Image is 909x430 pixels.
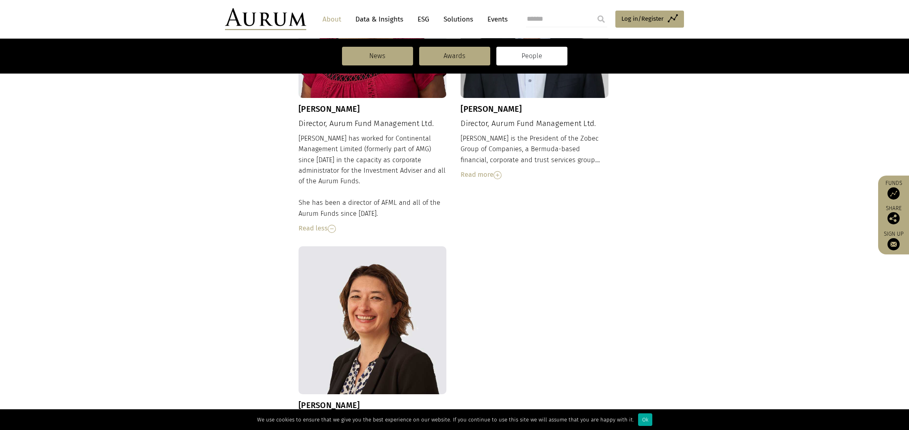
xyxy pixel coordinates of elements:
div: Ok [638,413,652,426]
div: Read less [299,223,446,234]
a: News [342,47,413,65]
a: Solutions [439,12,477,27]
div: Read more [461,169,608,180]
span: Log in/Register [621,14,664,24]
img: Sign up to our newsletter [887,238,900,250]
a: Events [483,12,508,27]
img: Aurum [225,8,306,30]
div: [PERSON_NAME] has worked for Continental Management Limited (formerly part of AMG) since [DATE] i... [299,133,446,234]
a: Funds [882,180,905,200]
a: People [496,47,567,65]
div: Share [882,206,905,224]
img: Read Less [328,225,336,233]
h4: Director, Aurum Fund Management Ltd. [461,119,608,128]
h3: [PERSON_NAME] [299,400,446,410]
a: Sign up [882,230,905,250]
a: ESG [413,12,433,27]
img: Share this post [887,212,900,224]
input: Submit [593,11,609,27]
div: [PERSON_NAME] is the President of the Zobec Group of Companies, a Bermuda-based financial, corpor... [461,133,608,180]
a: Data & Insights [351,12,407,27]
h3: [PERSON_NAME] [461,104,608,114]
img: Access Funds [887,187,900,200]
a: About [318,12,345,27]
a: Awards [419,47,490,65]
h3: [PERSON_NAME] [299,104,446,114]
h4: Director, Aurum Fund Management Ltd. [299,119,446,128]
a: Log in/Register [615,11,684,28]
img: Read More [493,171,502,179]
